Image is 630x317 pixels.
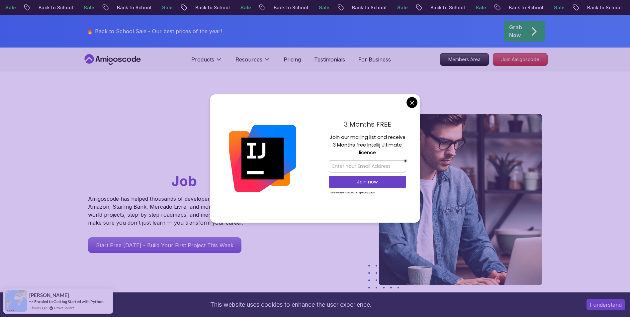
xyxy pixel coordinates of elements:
p: Back to School [189,4,234,11]
p: Sale [313,4,334,11]
p: Back to School [346,4,391,11]
button: Accept cookies [586,299,625,310]
p: Amigoscode has helped thousands of developers land roles at Amazon, Starling Bank, Mercado Livre,... [88,195,247,227]
p: Sale [548,4,569,11]
span: [PERSON_NAME] [29,292,69,298]
p: Back to School [267,4,313,11]
div: This website uses cookies to enhance the user experience. [5,297,577,312]
button: Resources [235,55,270,69]
p: Back to School [581,4,626,11]
span: -> [29,299,34,304]
p: Sale [391,4,412,11]
p: Grab Now [509,23,522,39]
p: Members Area [440,53,489,65]
p: Back to School [32,4,77,11]
a: Start Free [DATE] - Build Your First Project This Week [88,237,241,253]
p: Sale [156,4,177,11]
button: Products [191,55,222,69]
p: Back to School [111,4,156,11]
p: 🔥 Back to School Sale - Our best prices of the year! [87,27,222,35]
p: Products [191,55,214,63]
a: Enroled to Getting Started with Python [34,299,104,304]
p: Sale [77,4,99,11]
a: For Business [358,55,391,63]
a: Testimonials [314,55,345,63]
p: Back to School [424,4,469,11]
a: ProveSource [54,305,75,311]
p: Resources [235,55,262,63]
a: Pricing [284,55,301,63]
p: Join Amigoscode [493,53,547,65]
p: Back to School [502,4,548,11]
img: provesource social proof notification image [5,290,27,312]
p: Sale [469,4,491,11]
a: Join Amigoscode [493,53,548,66]
span: 3 hours ago [29,305,47,311]
p: Sale [234,4,255,11]
a: Members Area [440,53,489,66]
